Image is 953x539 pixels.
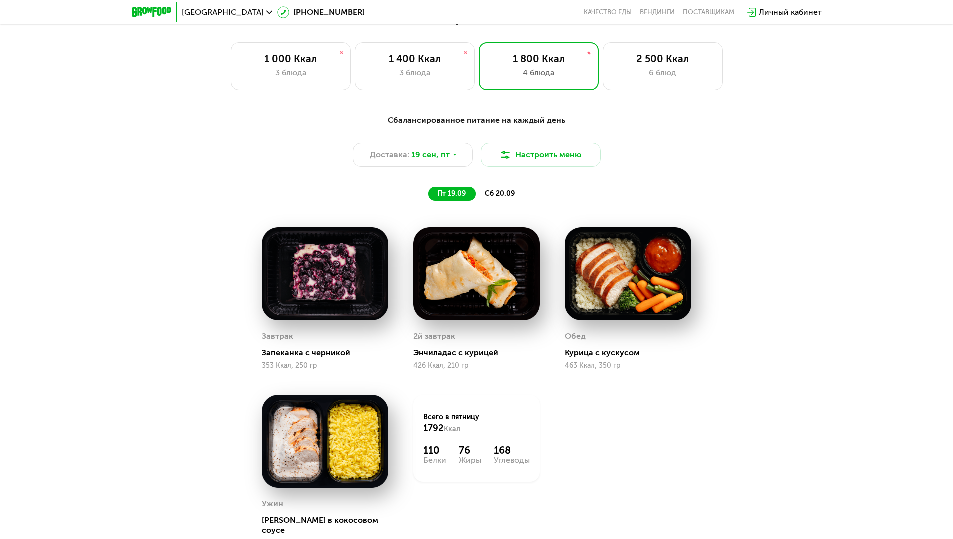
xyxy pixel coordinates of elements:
[277,6,365,18] a: [PHONE_NUMBER]
[584,8,632,16] a: Качество еды
[262,515,396,535] div: [PERSON_NAME] в кокосовом соусе
[640,8,675,16] a: Вендинги
[241,67,340,79] div: 3 блюда
[423,444,446,456] div: 110
[481,143,601,167] button: Настроить меню
[365,53,464,65] div: 1 400 Ккал
[411,149,450,161] span: 19 сен, пт
[485,189,515,198] span: сб 20.09
[565,329,586,344] div: Обед
[241,53,340,65] div: 1 000 Ккал
[262,496,283,511] div: Ужин
[262,362,388,370] div: 353 Ккал, 250 гр
[494,444,530,456] div: 168
[262,348,396,358] div: Запеканка с черникой
[683,8,734,16] div: поставщикам
[262,329,293,344] div: Завтрак
[489,67,588,79] div: 4 блюда
[565,362,691,370] div: 463 Ккал, 350 гр
[423,423,444,434] span: 1792
[370,149,409,161] span: Доставка:
[413,362,540,370] div: 426 Ккал, 210 гр
[413,348,548,358] div: Энчиладас с курицей
[423,456,446,464] div: Белки
[413,329,455,344] div: 2й завтрак
[437,189,466,198] span: пт 19.09
[444,425,460,433] span: Ккал
[423,412,530,434] div: Всего в пятницу
[182,8,264,16] span: [GEOGRAPHIC_DATA]
[613,67,712,79] div: 6 блюд
[459,444,481,456] div: 76
[365,67,464,79] div: 3 блюда
[565,348,699,358] div: Курица с кускусом
[489,53,588,65] div: 1 800 Ккал
[494,456,530,464] div: Углеводы
[181,114,773,127] div: Сбалансированное питание на каждый день
[759,6,822,18] div: Личный кабинет
[613,53,712,65] div: 2 500 Ккал
[459,456,481,464] div: Жиры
